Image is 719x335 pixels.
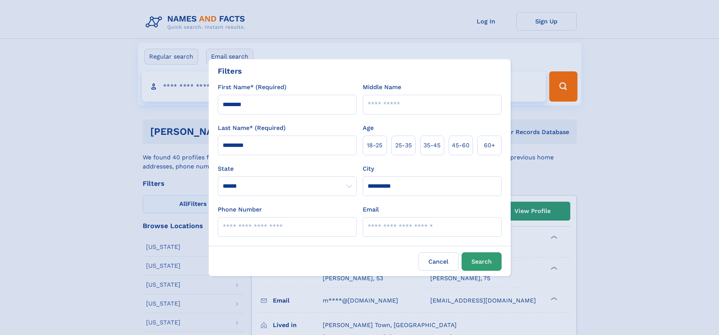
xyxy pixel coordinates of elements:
label: Age [363,124,374,133]
span: 35‑45 [423,141,440,150]
span: 60+ [484,141,495,150]
label: Email [363,205,379,214]
label: City [363,164,374,173]
label: Middle Name [363,83,401,92]
button: Search [462,252,502,271]
span: 25‑35 [395,141,412,150]
label: Cancel [419,252,459,271]
label: First Name* (Required) [218,83,286,92]
span: 18‑25 [367,141,382,150]
label: Last Name* (Required) [218,124,286,133]
label: Phone Number [218,205,262,214]
label: State [218,164,357,173]
span: 45‑60 [452,141,470,150]
div: Filters [218,65,242,77]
